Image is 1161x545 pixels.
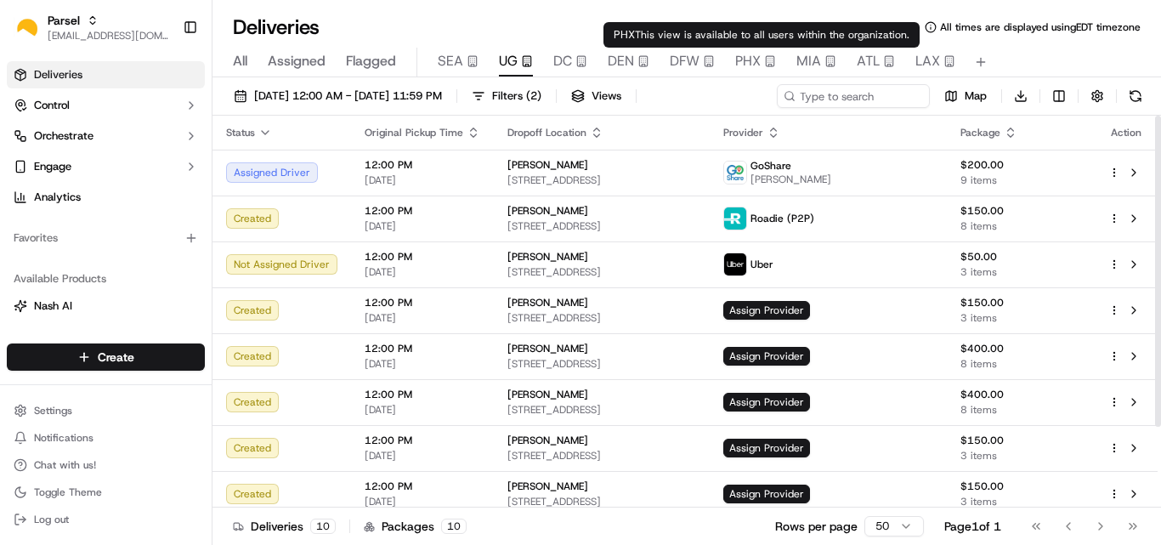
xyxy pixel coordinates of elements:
span: Map [965,88,987,104]
span: $400.00 [960,342,1081,355]
span: Log out [34,513,69,526]
p: Rows per page [775,518,858,535]
button: Chat with us! [7,453,205,477]
span: 3 items [960,265,1081,279]
span: 3 items [960,495,1081,508]
span: DC [553,51,572,71]
span: [DATE] [365,403,480,417]
span: 8 items [960,403,1081,417]
span: [DATE] [365,219,480,233]
a: Fleet [14,329,198,344]
span: Deliveries [34,67,82,82]
span: Orchestrate [34,128,93,144]
button: Create [7,343,205,371]
button: Nash AI [7,292,205,320]
span: [PERSON_NAME] [507,204,588,218]
span: 12:00 PM [365,388,480,401]
span: [PERSON_NAME] [507,388,588,401]
span: All times are displayed using EDT timezone [940,20,1141,34]
span: [DATE] [365,265,480,279]
span: Assign Provider [723,485,810,503]
button: [DATE] 12:00 AM - [DATE] 11:59 PM [226,84,450,108]
img: goshare_logo.png [724,162,746,184]
span: [STREET_ADDRESS] [507,173,696,187]
a: Analytics [7,184,205,211]
span: Analytics [34,190,81,205]
div: Favorites [7,224,205,252]
span: $150.00 [960,434,1081,447]
button: Settings [7,399,205,423]
button: Filters(2) [464,84,549,108]
span: [STREET_ADDRESS] [507,357,696,371]
div: Available Products [7,265,205,292]
span: Settings [34,404,72,417]
button: Parsel [48,12,80,29]
span: PHX [735,51,761,71]
button: Engage [7,153,205,180]
div: Action [1108,126,1144,139]
span: [STREET_ADDRESS] [507,449,696,463]
div: Page 1 of 1 [944,518,1001,535]
span: [DATE] [365,495,480,508]
span: [DATE] [365,311,480,325]
span: Toggle Theme [34,485,102,499]
span: Engage [34,159,71,174]
span: $150.00 [960,480,1081,493]
span: Flagged [346,51,396,71]
span: 12:00 PM [365,342,480,355]
span: 8 items [960,357,1081,371]
div: PHX [603,22,920,48]
span: Filters [492,88,541,104]
span: Nash AI [34,298,72,314]
button: Control [7,92,205,119]
button: Views [564,84,629,108]
img: Parsel [14,14,41,41]
span: Uber [750,258,773,271]
span: Provider [723,126,763,139]
button: Log out [7,508,205,531]
span: DEN [608,51,634,71]
span: [PERSON_NAME] [507,250,588,264]
span: [DATE] [365,173,480,187]
div: 10 [310,519,336,534]
span: [STREET_ADDRESS] [507,219,696,233]
button: Toggle Theme [7,480,205,504]
span: This view is available to all users within the organization. [635,28,909,42]
span: Assign Provider [723,439,810,457]
span: [STREET_ADDRESS] [507,311,696,325]
span: 12:00 PM [365,250,480,264]
span: $200.00 [960,158,1081,172]
span: [DATE] [365,357,480,371]
span: Assigned [268,51,326,71]
span: 12:00 PM [365,204,480,218]
button: Refresh [1124,84,1147,108]
span: Views [592,88,621,104]
h1: Deliveries [233,14,320,41]
span: 12:00 PM [365,158,480,172]
a: Nash AI [14,298,198,314]
span: DFW [670,51,699,71]
button: Fleet [7,323,205,350]
span: [STREET_ADDRESS] [507,265,696,279]
img: roadie-logo-v2.jpg [724,207,746,230]
span: Control [34,98,70,113]
span: 8 items [960,219,1081,233]
a: Deliveries [7,61,205,88]
button: Map [937,84,994,108]
span: $150.00 [960,296,1081,309]
span: Status [226,126,255,139]
span: $400.00 [960,388,1081,401]
span: ( 2 ) [526,88,541,104]
span: Chat with us! [34,458,96,472]
span: [PERSON_NAME] [507,158,588,172]
span: [EMAIL_ADDRESS][DOMAIN_NAME] [48,29,169,43]
span: Assign Provider [723,347,810,366]
span: $50.00 [960,250,1081,264]
span: [PERSON_NAME] [507,434,588,447]
span: [STREET_ADDRESS] [507,403,696,417]
span: Package [960,126,1000,139]
span: Assign Provider [723,393,810,412]
button: Orchestrate [7,122,205,150]
span: [DATE] [365,449,480,463]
